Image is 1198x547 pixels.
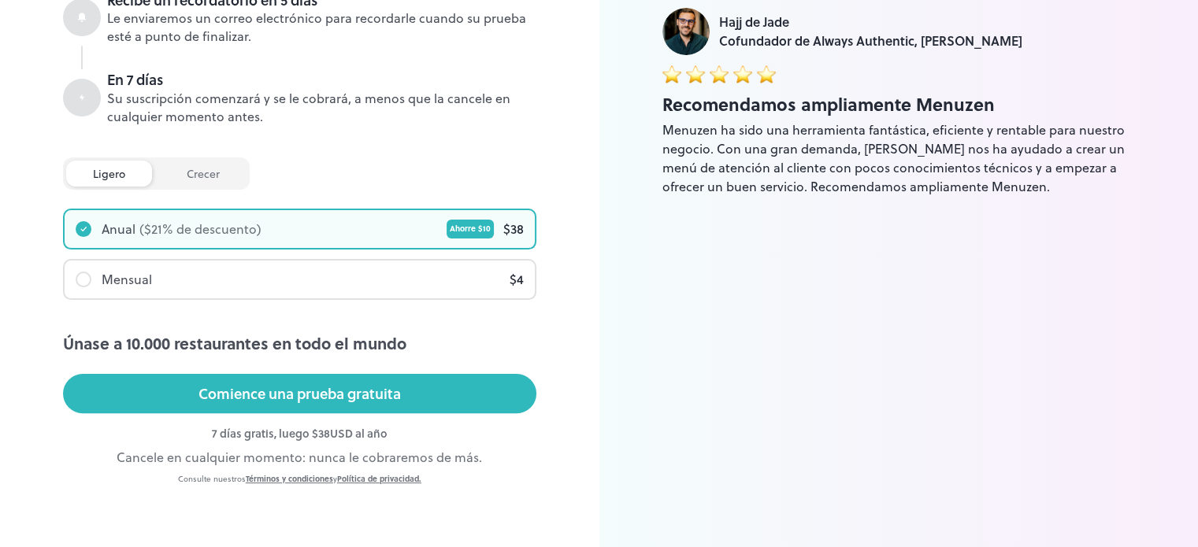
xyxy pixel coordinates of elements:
font: al año [355,425,388,442]
font: y [333,473,337,484]
font: 21 [151,220,162,238]
img: estrella [757,65,776,83]
font: % de descuento) [162,220,261,238]
button: Comience una prueba gratuita [63,374,536,413]
img: estrella [662,65,681,83]
img: Hajj de Jade [662,8,710,55]
font: Comience una prueba gratuita [198,383,401,404]
font: En 7 días [107,68,163,90]
font: ($ [139,220,151,238]
font: 38 [318,425,330,442]
a: Política de privacidad. [337,473,421,484]
font: Cofundador de Always Authentic, [PERSON_NAME] [719,31,1022,50]
font: ligero [93,165,125,182]
font: Hajj de Jade [719,13,789,31]
img: estrella [710,65,729,83]
font: Menuzen ha sido una herramienta fantástica, eficiente y rentable para nuestro negocio. Con una gr... [662,120,1125,195]
font: 10 [483,223,491,234]
font: crecer [187,165,220,182]
font: $ [510,270,517,288]
font: Únase a 10.000 restaurantes en todo el mundo [63,331,406,355]
font: Le enviaremos un correo electrónico para recordarle cuando su prueba esté a punto de finalizar. [107,9,526,45]
font: Ahorre $ [450,223,483,234]
a: Términos y condiciones [246,473,333,484]
font: Su suscripción comenzará y se le cobrará, a menos que la cancele en cualquier momento antes. [107,89,510,125]
font: 7 días gratis, luego $ [212,425,318,442]
img: estrella [686,65,705,83]
font: Consulte nuestros [178,473,246,484]
font: $ [503,220,510,238]
font: 4 [517,270,524,288]
font: USD [330,425,353,442]
font: Cancele en cualquier momento: nunca le cobraremos de más. [117,448,482,466]
font: 38 [510,220,524,238]
font: Anual [102,220,135,238]
font: Mensual [102,270,152,288]
font: Recomendamos ampliamente Menuzen [662,91,995,116]
img: estrella [733,65,752,83]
